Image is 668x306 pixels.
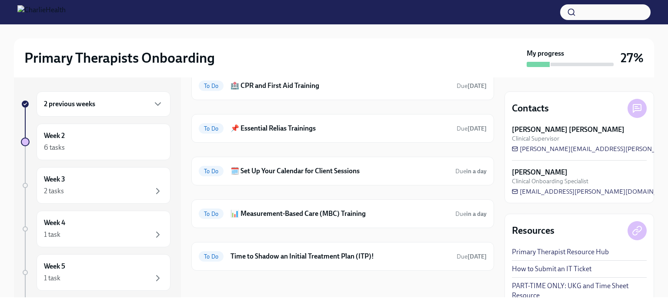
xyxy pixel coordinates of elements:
a: To DoTime to Shadow an Initial Treatment Plan (ITP)!Due[DATE] [199,249,487,263]
a: Week 41 task [21,211,170,247]
div: 1 task [44,273,60,283]
strong: [DATE] [468,125,487,132]
strong: My progress [527,49,564,58]
span: Due [455,168,487,175]
h4: Resources [512,224,554,237]
h6: 2 previous weeks [44,99,95,109]
h2: Primary Therapists Onboarding [24,49,215,67]
span: To Do [199,168,224,175]
a: To Do📌 Essential Relias TrainingsDue[DATE] [199,121,487,135]
h6: 📌 Essential Relias Trainings [230,124,450,133]
h6: Week 5 [44,262,65,271]
strong: in a day [466,210,487,218]
span: Due [457,82,487,90]
div: 1 task [44,230,60,239]
h6: Week 2 [44,131,65,141]
span: To Do [199,83,224,89]
h6: Week 4 [44,218,65,228]
span: August 23rd, 2025 09:00 [457,82,487,90]
h4: Contacts [512,102,549,115]
img: CharlieHealth [17,5,66,19]
strong: [PERSON_NAME] [512,168,568,177]
span: Clinical Onboarding Specialist [512,177,588,185]
strong: in a day [466,168,487,175]
a: Week 32 tasks [21,167,170,204]
h6: Week 3 [44,175,65,184]
span: Due [457,253,487,260]
span: August 25th, 2025 09:00 [457,124,487,133]
a: PART-TIME ONLY: UKG and Time Sheet Resource [512,281,647,300]
span: Due [455,210,487,218]
span: Clinical Supervisor [512,135,559,143]
span: August 23rd, 2025 09:00 [457,252,487,261]
h6: 🏥 CPR and First Aid Training [230,81,450,91]
a: Week 26 tasks [21,124,170,160]
strong: [PERSON_NAME] [PERSON_NAME] [512,125,625,135]
div: 2 tasks [44,186,64,196]
strong: [DATE] [468,82,487,90]
span: August 20th, 2025 09:00 [455,167,487,175]
span: August 20th, 2025 09:00 [455,210,487,218]
div: 6 tasks [44,143,65,152]
a: Primary Therapist Resource Hub [512,247,609,257]
a: How to Submit an IT Ticket [512,264,591,274]
strong: [DATE] [468,253,487,260]
span: To Do [199,211,224,217]
h6: 📊 Measurement-Based Care (MBC) Training [230,209,448,219]
span: To Do [199,253,224,260]
h6: 🗓️ Set Up Your Calendar for Client Sessions [230,166,448,176]
h3: 27% [621,50,644,66]
h6: Time to Shadow an Initial Treatment Plan (ITP)! [230,252,450,261]
a: Week 51 task [21,254,170,291]
a: To Do🏥 CPR and First Aid TrainingDue[DATE] [199,79,487,93]
span: Due [457,125,487,132]
span: To Do [199,125,224,132]
a: To Do📊 Measurement-Based Care (MBC) TrainingDuein a day [199,207,487,221]
a: To Do🗓️ Set Up Your Calendar for Client SessionsDuein a day [199,164,487,178]
div: 2 previous weeks [37,91,170,117]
